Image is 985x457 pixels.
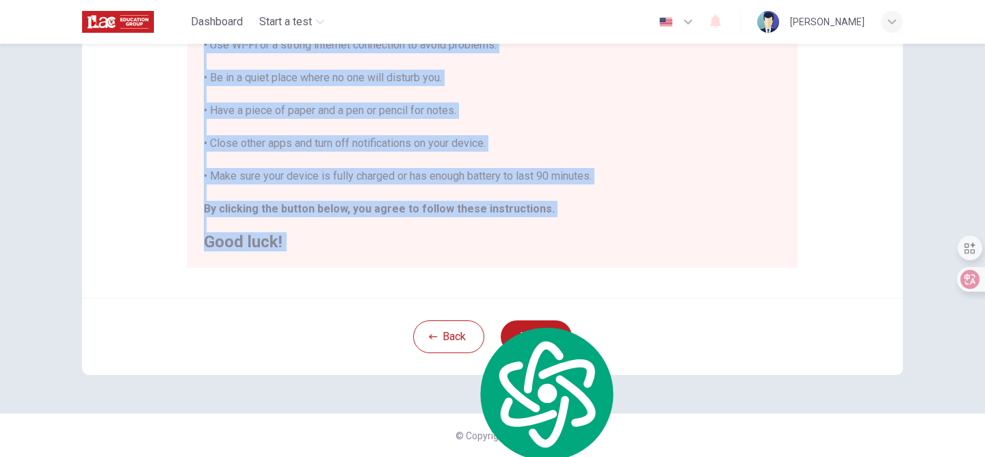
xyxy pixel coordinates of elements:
a: ILAC logo [82,8,185,36]
button: Next [501,320,572,353]
h2: Good luck! [204,234,781,250]
img: Profile picture [757,11,779,33]
button: Start a test [254,10,330,34]
b: By clicking the button below, you agree to follow these instructions. [204,202,555,215]
div: [PERSON_NAME] [790,14,865,30]
img: ILAC logo [82,8,154,36]
span: Start a test [259,14,312,30]
button: Dashboard [185,10,248,34]
button: Back [413,320,484,353]
span: © Copyright 2025 [456,430,529,441]
span: Dashboard [191,14,243,30]
img: en [657,17,674,27]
